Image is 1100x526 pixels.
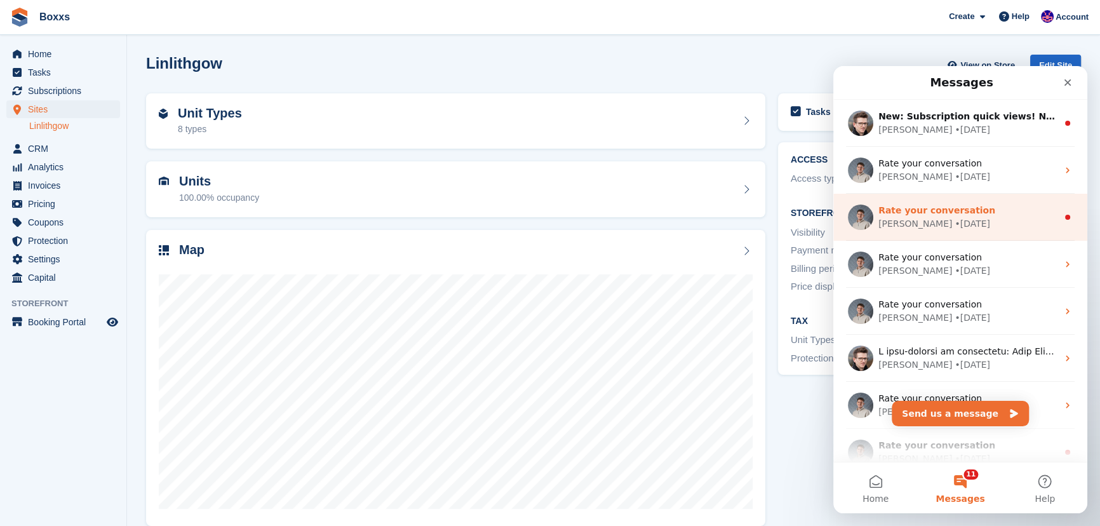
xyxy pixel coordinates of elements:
div: • [DATE] [121,57,157,71]
span: Invoices [28,177,104,194]
span: Settings [28,250,104,268]
div: Visibility [791,226,930,240]
h2: Map [179,243,205,257]
div: • [DATE] [121,292,157,306]
div: • [DATE] [121,151,157,165]
a: Map [146,230,765,526]
h2: Tax [791,316,1068,327]
h2: Linlithgow [146,55,222,72]
span: Protection [28,232,104,250]
span: Tasks [28,64,104,81]
span: Sites [28,100,104,118]
div: Edit Site [1030,55,1081,76]
a: menu [6,158,120,176]
a: menu [6,213,120,231]
span: Help [201,428,222,437]
span: Messages [102,428,151,437]
a: menu [6,232,120,250]
span: Capital [28,269,104,287]
img: Profile image for Bradley [15,185,40,211]
span: Storefront [11,297,126,310]
div: [PERSON_NAME] [45,245,119,259]
img: map-icn-33ee37083ee616e46c38cad1a60f524a97daa1e2b2c8c0bc3eb3415660979fc1.svg [159,245,169,255]
a: View on Store [946,55,1020,76]
span: Rate your conversation [45,233,149,243]
a: Linlithgow [29,120,120,132]
img: Jamie Malcolm [1041,10,1054,23]
a: menu [6,269,120,287]
img: stora-icon-8386f47178a22dfd0bd8f6a31ec36ba5ce8667c1dd55bd0f319d3a0aa187defe.svg [10,8,29,27]
div: Access type [791,172,930,186]
iframe: Intercom live chat [833,66,1087,513]
a: Preview store [105,314,120,330]
span: CRM [28,140,104,158]
span: Coupons [28,213,104,231]
div: Price display [791,280,930,294]
span: Rate your conversation [45,186,149,196]
a: menu [6,64,120,81]
a: menu [6,313,120,331]
div: [PERSON_NAME] [45,292,119,306]
button: Send us a message [58,335,196,360]
div: [PERSON_NAME] [45,198,119,212]
span: Rate your conversation [45,139,162,149]
div: • [DATE] [121,198,157,212]
a: menu [6,45,120,63]
div: Unit Types [791,333,930,347]
span: Pricing [28,195,104,213]
span: Rate your conversation [45,92,149,102]
img: Profile image for Steven [15,280,40,305]
div: [PERSON_NAME] [45,151,119,165]
span: Booking Portal [28,313,104,331]
span: Account [1056,11,1089,24]
span: Home [28,45,104,63]
img: unit-icn-7be61d7bf1b0ce9d3e12c5938cc71ed9869f7b940bace4675aadf7bd6d80202e.svg [159,177,169,185]
h2: Units [179,174,259,189]
div: Payment methods [791,243,930,258]
div: [PERSON_NAME] [45,339,119,353]
a: Edit Site [1030,55,1081,81]
button: Messages [84,396,169,447]
div: [PERSON_NAME] [45,104,119,118]
span: View on Store [960,59,1015,72]
img: Profile image for Bradley [15,233,40,258]
span: Subscriptions [28,82,104,100]
a: Units 100.00% occupancy [146,161,765,217]
img: Profile image for Bradley [15,327,40,352]
span: Home [29,428,55,437]
span: Rate your conversation [45,374,162,384]
a: menu [6,82,120,100]
div: • [DATE] [121,104,157,118]
a: Unit Types 8 types [146,93,765,149]
span: Help [1012,10,1030,23]
button: Help [170,396,254,447]
img: unit-type-icn-2b2737a686de81e16bb02015468b77c625bbabd49415b5ef34ead5e3b44a266d.svg [159,109,168,119]
div: [PERSON_NAME] [45,386,119,400]
span: Create [949,10,974,23]
span: Rate your conversation [45,327,149,337]
a: menu [6,177,120,194]
h2: ACCESS [791,155,1068,165]
div: • [DATE] [121,245,157,259]
div: 8 types [178,123,242,136]
h2: Tasks [806,106,831,118]
a: Boxxs [34,6,75,27]
div: 100.00% occupancy [179,191,259,205]
div: Protection [791,351,930,366]
div: • [DATE] [121,386,157,400]
div: Billing period [791,262,930,276]
a: menu [6,250,120,268]
h2: Storefront [791,208,1068,219]
a: menu [6,140,120,158]
a: menu [6,100,120,118]
img: Profile image for Bradley [15,374,40,399]
div: [PERSON_NAME] [45,57,119,71]
a: menu [6,195,120,213]
img: Profile image for Bradley [15,91,40,117]
img: Profile image for Bradley [15,138,40,164]
span: Analytics [28,158,104,176]
h2: Unit Types [178,106,242,121]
